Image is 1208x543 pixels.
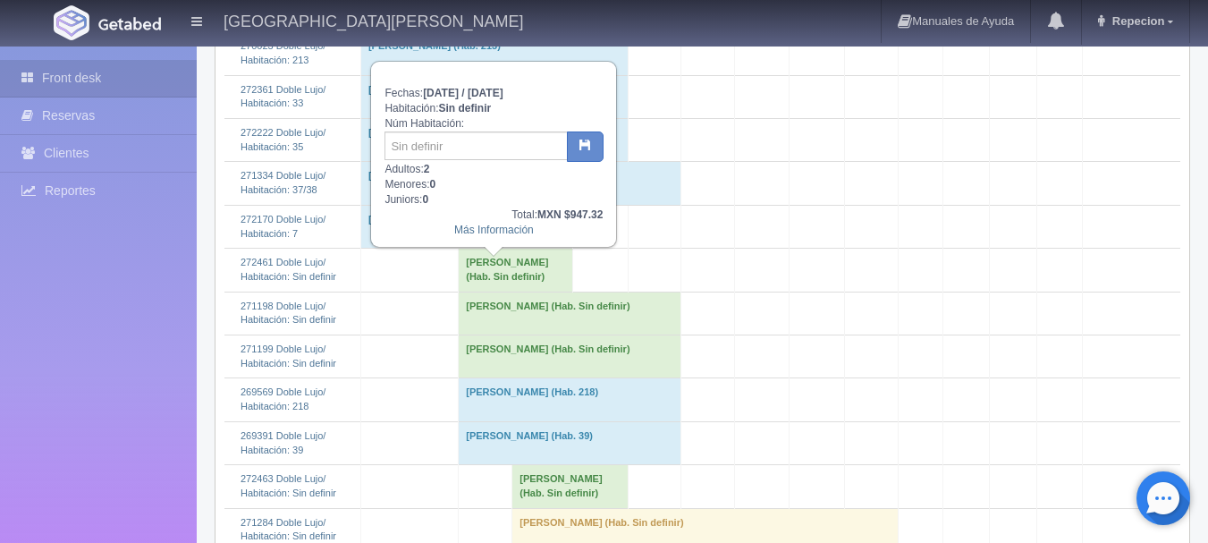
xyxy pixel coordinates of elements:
[454,224,534,236] a: Más Información
[241,127,325,152] a: 272222 Doble Lujo/Habitación: 35
[360,119,628,162] td: [PERSON_NAME] (Hab. 35)
[1108,14,1165,28] span: Repecion
[459,292,681,335] td: [PERSON_NAME] (Hab. Sin definir)
[512,465,629,508] td: [PERSON_NAME] (Hab. Sin definir)
[241,301,336,326] a: 271198 Doble Lujo/Habitación: Sin definir
[459,421,681,464] td: [PERSON_NAME] (Hab. 39)
[241,386,325,411] a: 269569 Doble Lujo/Habitación: 218
[224,9,523,31] h4: [GEOGRAPHIC_DATA][PERSON_NAME]
[241,517,336,542] a: 271284 Doble Lujo/Habitación: Sin definir
[241,214,325,239] a: 272170 Doble Lujo/Habitación: 7
[241,257,336,282] a: 272461 Doble Lujo/Habitación: Sin definir
[384,132,568,160] input: Sin definir
[98,17,161,30] img: Getabed
[422,193,428,206] b: 0
[459,378,681,421] td: [PERSON_NAME] (Hab. 218)
[360,205,572,248] td: [PERSON_NAME] (Hab. 7)
[459,335,681,378] td: [PERSON_NAME] (Hab. Sin definir)
[372,63,615,247] div: Fechas: Habitación: Núm Habitación: Adultos: Menores: Juniors:
[429,178,435,191] b: 0
[438,102,491,115] b: Sin definir
[241,84,325,109] a: 272361 Doble Lujo/Habitación: 33
[360,75,628,118] td: [PERSON_NAME] (Hab. 33)
[54,5,89,40] img: Getabed
[384,208,603,223] div: Total:
[241,344,336,369] a: 271199 Doble Lujo/Habitación: Sin definir
[241,170,325,195] a: 271334 Doble Lujo/Habitación: 37/38
[537,208,603,221] b: MXN $947.32
[459,249,573,292] td: [PERSON_NAME] (Hab. Sin definir)
[241,473,336,498] a: 272463 Doble Lujo/Habitación: Sin definir
[423,87,503,99] b: [DATE] / [DATE]
[241,40,325,65] a: 270023 Doble Lujo/Habitación: 213
[424,163,430,175] b: 2
[360,32,628,75] td: [PERSON_NAME] (Hab. 213)
[241,430,325,455] a: 269391 Doble Lujo/Habitación: 39
[360,162,680,205] td: [PERSON_NAME] (Hab. 37/38)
